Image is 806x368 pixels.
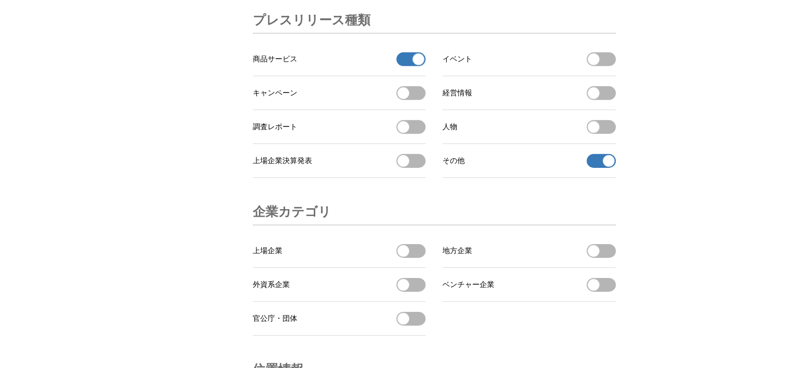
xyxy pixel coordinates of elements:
span: その他 [442,156,465,166]
span: 外資系企業 [253,280,290,290]
span: 官公庁・団体 [253,314,297,324]
h3: 企業カテゴリ [253,199,331,225]
h3: プレスリリース種類 [253,7,370,33]
span: 上場企業 [253,246,282,256]
span: 調査レポート [253,122,297,132]
span: キャンペーン [253,88,297,98]
span: ベンチャー企業 [442,280,494,290]
span: 商品サービス [253,55,297,64]
span: 経営情報 [442,88,472,98]
span: 人物 [442,122,457,132]
span: 上場企業決算発表 [253,156,312,166]
span: 地方企業 [442,246,472,256]
span: イベント [442,55,472,64]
